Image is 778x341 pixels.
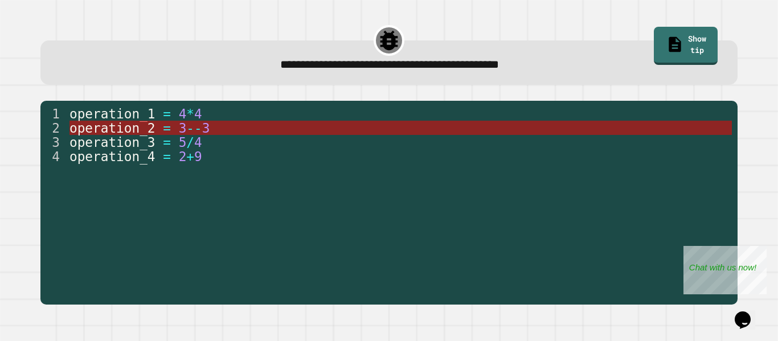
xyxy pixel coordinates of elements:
span: 2 [179,149,187,164]
iframe: chat widget [683,246,767,294]
span: operation_1 [69,106,155,121]
iframe: chat widget [730,295,767,330]
div: 1 [40,106,67,121]
span: -- [186,121,202,135]
span: + [186,149,194,164]
span: operation_4 [69,149,155,164]
span: = [163,149,171,164]
span: 4 [194,106,202,121]
div: 4 [40,149,67,163]
span: 3 [202,121,210,135]
span: = [163,106,171,121]
span: 3 [179,121,187,135]
span: = [163,135,171,150]
span: 9 [194,149,202,164]
span: 4 [194,135,202,150]
span: operation_3 [69,135,155,150]
span: 5 [179,135,187,150]
span: 4 [179,106,187,121]
span: = [163,121,171,135]
a: Show tip [654,27,718,65]
span: / [186,135,194,150]
div: 2 [40,121,67,135]
div: 3 [40,135,67,149]
span: operation_2 [69,121,155,135]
